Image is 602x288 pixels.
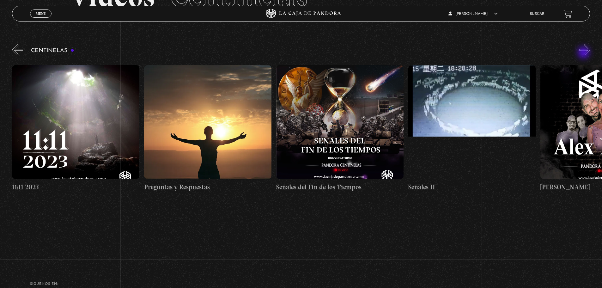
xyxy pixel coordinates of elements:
button: Previous [12,44,23,55]
a: Señales II [408,60,536,197]
a: 11:11 2023 [12,60,139,197]
span: Menu [36,12,46,15]
a: Señales del Fin de los Tiempos [276,60,404,197]
span: [PERSON_NAME] [448,12,498,16]
h4: 11:11 2023 [12,182,139,192]
h4: Señales II [408,182,536,192]
a: Buscar [530,12,544,16]
a: View your shopping cart [563,9,572,18]
button: Next [579,44,590,55]
h4: Preguntas y Respuestas [144,182,271,192]
a: Preguntas y Respuestas [144,60,271,197]
span: Cerrar [33,17,48,21]
h4: Señales del Fin de los Tiempos [276,182,404,192]
h3: Centinelas [31,48,74,54]
h4: SÍguenos en: [30,282,572,286]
